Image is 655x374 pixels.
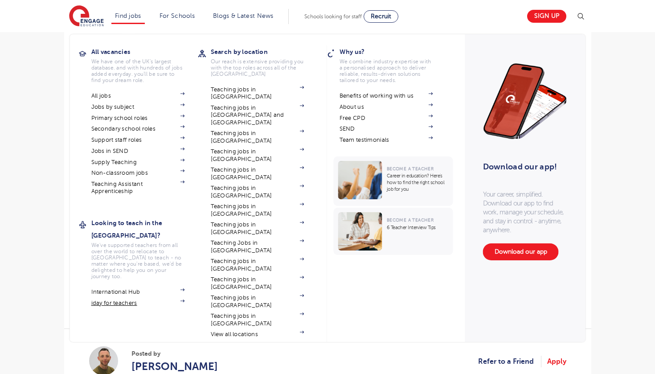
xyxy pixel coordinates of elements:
[364,10,398,23] a: Recruit
[211,312,304,327] a: Teaching jobs in [GEOGRAPHIC_DATA]
[91,288,185,296] a: International Hub
[131,349,218,358] span: Posted by
[211,58,304,77] p: Our reach is extensive providing you with the top roles across all of the [GEOGRAPHIC_DATA]
[211,203,304,218] a: Teaching jobs in [GEOGRAPHIC_DATA]
[213,12,274,19] a: Blogs & Latest News
[211,45,318,58] h3: Search by location
[211,185,304,199] a: Teaching jobs in [GEOGRAPHIC_DATA]
[211,331,304,338] a: View all locations
[483,243,559,260] a: Download our app
[211,86,304,101] a: Teaching jobs in [GEOGRAPHIC_DATA]
[211,130,304,144] a: Teaching jobs in [GEOGRAPHIC_DATA]
[340,115,433,122] a: Free CPD
[91,217,198,279] a: Looking to teach in the [GEOGRAPHIC_DATA]?We've supported teachers from all over the world to rel...
[91,159,185,166] a: Supply Teaching
[340,103,433,111] a: About us
[387,224,449,231] p: 6 Teacher Interview Tips
[334,156,455,206] a: Become a TeacherCareer in education? Here’s how to find the right school job for you
[478,356,541,367] a: Refer to a Friend
[334,208,455,255] a: Become a Teacher6 Teacher Interview Tips
[91,92,185,99] a: All jobs
[91,181,185,195] a: Teaching Assistant Apprenticeship
[211,276,304,291] a: Teaching jobs in [GEOGRAPHIC_DATA]
[91,169,185,177] a: Non-classroom jobs
[527,10,566,23] a: Sign up
[91,103,185,111] a: Jobs by subject
[340,125,433,132] a: SEND
[211,166,304,181] a: Teaching jobs in [GEOGRAPHIC_DATA]
[483,190,568,234] p: Your career, simplified. Download our app to find work, manage your schedule, and stay in control...
[340,45,446,58] h3: Why us?
[211,221,304,236] a: Teaching jobs in [GEOGRAPHIC_DATA]
[387,218,434,222] span: Become a Teacher
[160,12,195,19] a: For Schools
[340,45,446,83] a: Why us?We combine industry expertise with a personalised approach to deliver reliable, results-dr...
[91,300,185,307] a: iday for teachers
[387,173,449,193] p: Career in education? Here’s how to find the right school job for you
[91,58,185,83] p: We have one of the UK's largest database. and with hundreds of jobs added everyday. you'll be sur...
[91,115,185,122] a: Primary school roles
[211,148,304,163] a: Teaching jobs in [GEOGRAPHIC_DATA]
[211,294,304,309] a: Teaching jobs in [GEOGRAPHIC_DATA]
[69,5,104,28] img: Engage Education
[115,12,141,19] a: Find jobs
[91,45,198,58] h3: All vacancies
[547,356,566,367] a: Apply
[91,148,185,155] a: Jobs in SEND
[91,45,198,83] a: All vacanciesWe have one of the UK's largest database. and with hundreds of jobs added everyday. ...
[304,13,362,20] span: Schools looking for staff
[340,58,433,83] p: We combine industry expertise with a personalised approach to deliver reliable, results-driven so...
[91,125,185,132] a: Secondary school roles
[91,136,185,144] a: Support staff roles
[211,258,304,272] a: Teaching jobs in [GEOGRAPHIC_DATA]
[211,45,318,77] a: Search by locationOur reach is extensive providing you with the top roles across all of the [GEOG...
[371,13,391,20] span: Recruit
[340,136,433,144] a: Team testimonials
[340,92,433,99] a: Benefits of working with us
[91,217,198,242] h3: Looking to teach in the [GEOGRAPHIC_DATA]?
[211,239,304,254] a: Teaching Jobs in [GEOGRAPHIC_DATA]
[211,104,304,126] a: Teaching jobs in [GEOGRAPHIC_DATA] and [GEOGRAPHIC_DATA]
[483,157,564,177] h3: Download our app!
[387,166,434,171] span: Become a Teacher
[91,242,185,279] p: We've supported teachers from all over the world to relocate to [GEOGRAPHIC_DATA] to teach - no m...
